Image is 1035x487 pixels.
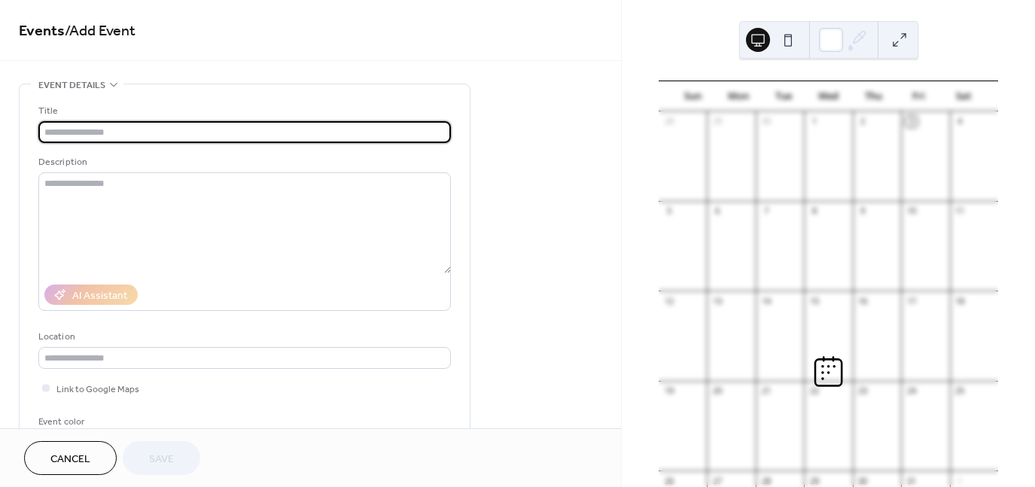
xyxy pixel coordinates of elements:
[857,295,869,306] div: 16
[806,81,851,111] div: Wed
[24,441,117,475] button: Cancel
[38,414,151,430] div: Event color
[954,295,966,306] div: 18
[711,475,723,486] div: 27
[663,385,674,397] div: 19
[857,475,869,486] div: 30
[760,205,772,217] div: 7
[663,295,674,306] div: 12
[906,295,917,306] div: 17
[906,475,917,486] div: 31
[954,385,966,397] div: 25
[857,385,869,397] div: 23
[906,116,917,127] div: 3
[808,205,820,217] div: 8
[663,205,674,217] div: 5
[954,205,966,217] div: 11
[808,116,820,127] div: 1
[19,17,65,46] a: Events
[760,475,772,486] div: 28
[906,385,917,397] div: 24
[716,81,761,111] div: Mon
[954,475,966,486] div: 1
[761,81,806,111] div: Tue
[711,205,723,217] div: 6
[857,116,869,127] div: 2
[808,475,820,486] div: 29
[671,81,716,111] div: Sun
[65,17,135,46] span: / Add Event
[38,103,448,119] div: Title
[808,295,820,306] div: 15
[760,385,772,397] div: 21
[50,452,90,467] span: Cancel
[38,154,448,170] div: Description
[808,385,820,397] div: 22
[663,116,674,127] div: 28
[711,385,723,397] div: 20
[760,116,772,127] div: 30
[56,382,139,397] span: Link to Google Maps
[663,475,674,486] div: 26
[711,116,723,127] div: 29
[941,81,986,111] div: Sat
[857,205,869,217] div: 9
[954,116,966,127] div: 4
[906,205,917,217] div: 10
[38,329,448,345] div: Location
[711,295,723,306] div: 13
[38,78,105,93] span: Event details
[760,295,772,306] div: 14
[896,81,941,111] div: Fri
[851,81,896,111] div: Thu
